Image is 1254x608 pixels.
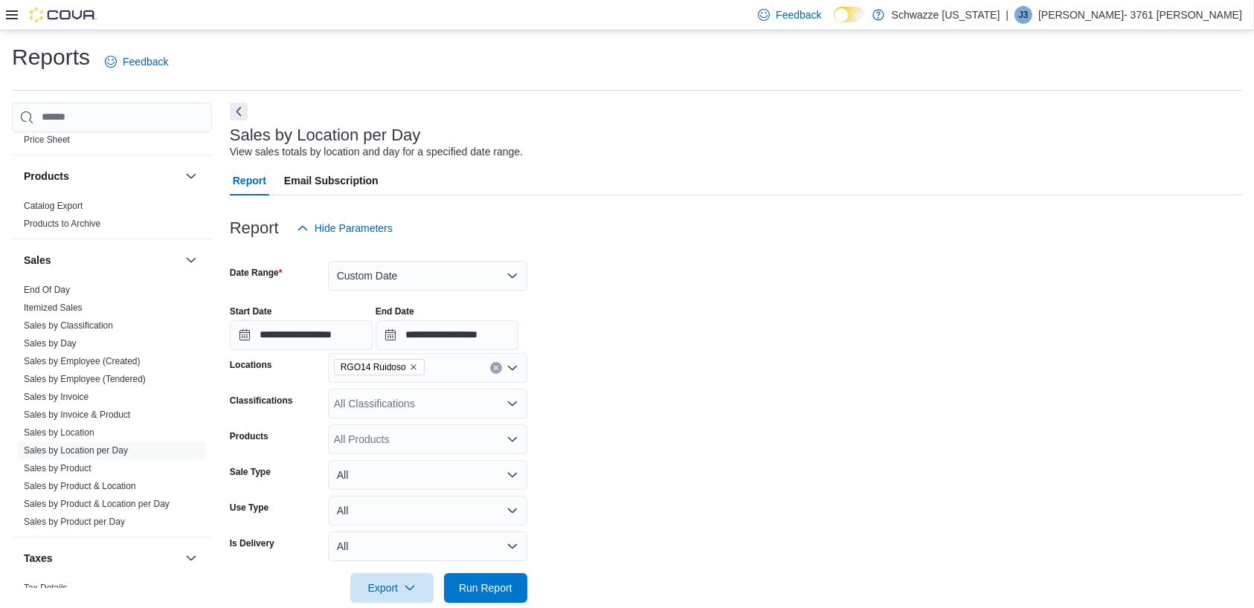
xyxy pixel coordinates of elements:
h3: Taxes [24,551,53,566]
span: Feedback [776,7,821,22]
label: End Date [376,305,414,317]
span: RGO14 Ruidoso [341,360,406,375]
a: Sales by Product per Day [24,517,125,527]
button: Sales [182,251,200,269]
a: Sales by Product [24,463,91,473]
span: Export [359,573,425,603]
input: Press the down key to open a popover containing a calendar. [376,320,518,350]
a: Catalog Export [24,201,83,211]
span: Itemized Sales [24,302,83,314]
a: Products to Archive [24,219,100,229]
button: Run Report [444,573,527,603]
button: Custom Date [328,261,527,291]
div: Pricing [12,131,212,155]
a: Sales by Employee (Tendered) [24,374,146,384]
button: All [328,531,527,561]
label: Date Range [230,267,283,279]
span: Sales by Product per Day [24,516,125,528]
h3: Products [24,169,69,184]
button: Open list of options [507,362,518,374]
span: Sales by Location [24,427,94,439]
span: RGO14 Ruidoso [334,359,425,375]
a: Sales by Employee (Created) [24,356,141,366]
a: End Of Day [24,285,70,295]
a: Sales by Product & Location per Day [24,499,170,509]
label: Start Date [230,305,272,317]
button: Next [230,103,248,120]
button: Taxes [24,551,179,566]
a: Feedback [99,47,174,77]
a: Sales by Location [24,427,94,438]
button: Export [350,573,434,603]
span: J3 [1019,6,1029,24]
span: Price Sheet [24,134,70,146]
div: Jennifer- 3761 Seward [1015,6,1032,24]
a: Sales by Classification [24,320,113,331]
button: Products [182,167,200,185]
p: | [1006,6,1009,24]
button: All [328,460,527,490]
label: Locations [230,359,272,371]
label: Is Delivery [230,537,274,549]
span: Sales by Employee (Tendered) [24,373,146,385]
p: Schwazze [US_STATE] [892,6,1000,24]
p: [PERSON_NAME]- 3761 [PERSON_NAME] [1038,6,1242,24]
a: Sales by Invoice & Product [24,410,130,420]
span: Email Subscription [284,166,379,195]
span: Sales by Product [24,462,91,474]
span: Report [233,166,266,195]
h3: Report [230,219,279,237]
button: Taxes [182,549,200,567]
a: Itemized Sales [24,303,83,313]
label: Classifications [230,395,293,407]
span: Products to Archive [24,218,100,230]
span: Sales by Invoice [24,391,89,403]
label: Products [230,430,269,442]
img: Cova [30,7,97,22]
span: Sales by Invoice & Product [24,409,130,421]
span: Run Report [459,580,512,595]
span: Tax Details [24,582,68,594]
div: View sales totals by location and day for a specified date range. [230,144,523,160]
button: Clear input [490,362,502,374]
button: Products [24,169,179,184]
span: Sales by Location per Day [24,444,128,456]
a: Tax Details [24,583,68,593]
span: Catalog Export [24,200,83,212]
label: Use Type [230,502,269,514]
a: Price Sheet [24,135,70,145]
span: Sales by Product & Location [24,480,136,492]
button: Hide Parameters [291,213,399,243]
span: End Of Day [24,284,70,296]
h3: Sales [24,253,51,268]
button: Remove RGO14 Ruidoso from selection in this group [409,363,418,372]
input: Press the down key to open a popover containing a calendar. [230,320,373,350]
a: Sales by Invoice [24,392,89,402]
span: Feedback [123,54,168,69]
button: Open list of options [507,398,518,410]
button: Open list of options [507,433,518,445]
span: Sales by Day [24,337,77,349]
span: Hide Parameters [315,221,393,236]
a: Sales by Location per Day [24,445,128,456]
a: Sales by Product & Location [24,481,136,491]
label: Sale Type [230,466,271,478]
div: Products [12,197,212,239]
h3: Sales by Location per Day [230,126,421,144]
span: Sales by Product & Location per Day [24,498,170,510]
a: Sales by Day [24,338,77,349]
h1: Reports [12,42,90,72]
span: Sales by Classification [24,320,113,332]
input: Dark Mode [834,7,865,22]
div: Sales [12,281,212,537]
button: Sales [24,253,179,268]
button: All [328,496,527,525]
